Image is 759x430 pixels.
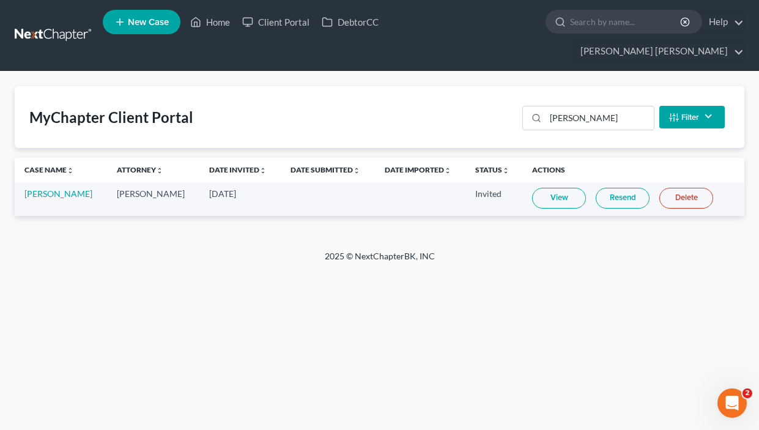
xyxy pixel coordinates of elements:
input: Search... [546,106,654,130]
td: [PERSON_NAME] [107,182,199,216]
a: Date Importedunfold_more [385,165,451,174]
i: unfold_more [353,167,360,174]
a: DebtorCC [316,11,385,33]
span: New Case [128,18,169,27]
a: [PERSON_NAME] [24,188,92,199]
a: Delete [659,188,713,209]
a: Attorneyunfold_more [117,165,163,174]
a: Date Submittedunfold_more [291,165,360,174]
a: Resend [596,188,650,209]
iframe: Intercom live chat [717,388,747,418]
i: unfold_more [502,167,509,174]
a: Date Invitedunfold_more [209,165,267,174]
div: 2025 © NextChapterBK, INC [31,250,728,272]
a: [PERSON_NAME] [PERSON_NAME] [574,40,744,62]
i: unfold_more [259,167,267,174]
th: Actions [522,158,744,182]
i: unfold_more [156,167,163,174]
a: Case Nameunfold_more [24,165,74,174]
button: Filter [659,106,725,128]
a: Client Portal [236,11,316,33]
td: Invited [465,182,522,216]
div: MyChapter Client Portal [29,108,193,127]
input: Search by name... [570,10,682,33]
a: Help [703,11,744,33]
a: View [532,188,586,209]
span: 2 [742,388,752,398]
a: Statusunfold_more [475,165,509,174]
span: [DATE] [209,188,236,199]
i: unfold_more [67,167,74,174]
a: Home [184,11,236,33]
i: unfold_more [444,167,451,174]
